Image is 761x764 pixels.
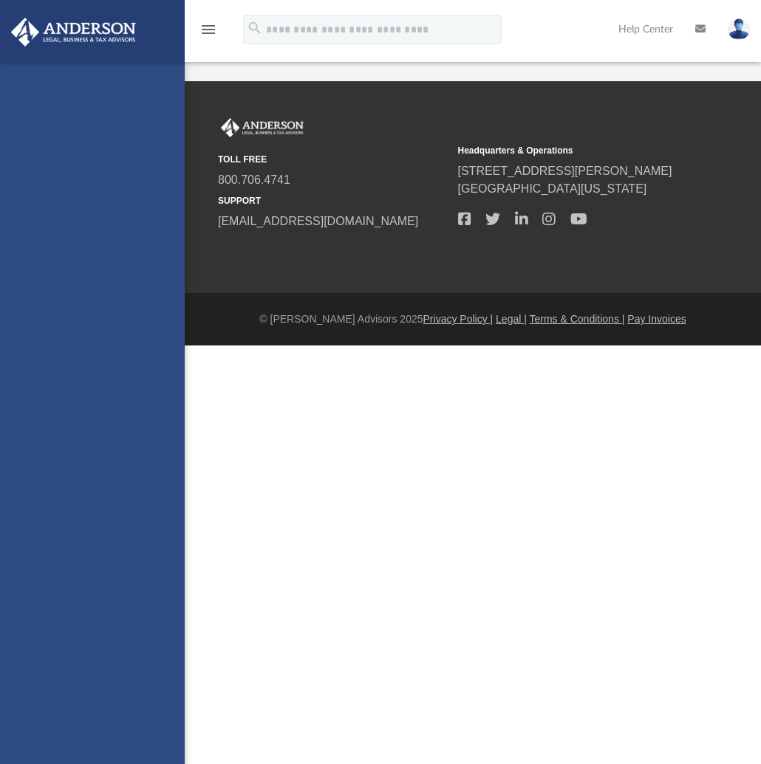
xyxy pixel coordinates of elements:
[185,312,761,327] div: © [PERSON_NAME] Advisors 2025
[627,313,686,325] a: Pay Invoices
[218,153,448,166] small: TOLL FREE
[728,18,750,40] img: User Pic
[199,21,217,38] i: menu
[218,194,448,207] small: SUPPORT
[423,313,494,325] a: Privacy Policy |
[247,20,263,36] i: search
[7,18,140,47] img: Anderson Advisors Platinum Portal
[218,173,290,186] a: 800.706.4741
[530,313,625,325] a: Terms & Conditions |
[218,118,307,137] img: Anderson Advisors Platinum Portal
[218,215,418,227] a: [EMAIL_ADDRESS][DOMAIN_NAME]
[199,28,217,38] a: menu
[496,313,527,325] a: Legal |
[458,182,647,195] a: [GEOGRAPHIC_DATA][US_STATE]
[458,144,688,157] small: Headquarters & Operations
[458,165,672,177] a: [STREET_ADDRESS][PERSON_NAME]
